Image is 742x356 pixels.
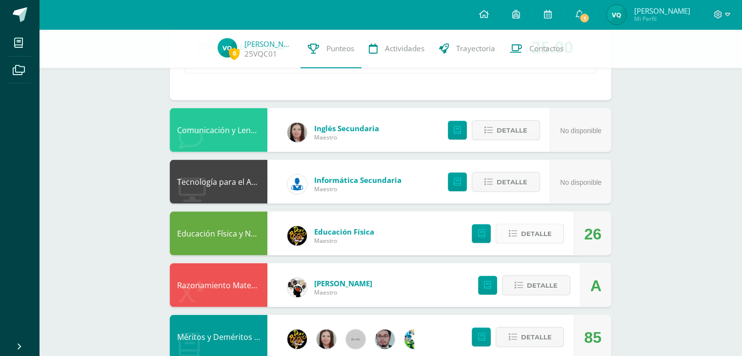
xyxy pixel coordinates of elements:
button: Detalle [502,276,570,296]
span: Detalle [521,328,551,346]
div: Educación Física y Natación [170,212,267,256]
span: Maestro [314,288,372,297]
img: dff889bbce91cf50085911cef77a5a39.png [218,38,237,58]
img: 8af0450cf43d44e38c4a1497329761f3.png [287,123,307,142]
span: Educación Física [314,227,374,237]
span: No disponible [560,127,602,135]
span: 0 [229,47,240,59]
img: 159e24a6ecedfdf8f489544946a573f0.png [404,330,424,349]
span: [PERSON_NAME] [634,6,690,16]
img: 6ed6846fa57649245178fca9fc9a58dd.png [287,175,307,194]
img: d172b984f1f79fc296de0e0b277dc562.png [287,278,307,297]
span: Maestro [314,133,379,141]
div: Razonamiento Matemático [170,263,267,307]
div: Tecnología para el Aprendizaje y la Comunicación (Informática) [170,160,267,204]
a: Contactos [502,29,571,68]
span: Maestro [314,237,374,245]
span: No disponible [560,178,602,186]
span: Detalle [497,173,527,191]
a: Trayectoria [432,29,502,68]
button: Detalle [496,224,564,244]
span: Trayectoria [456,43,495,54]
span: 1 [579,13,590,23]
button: Detalle [496,327,564,347]
span: Inglés Secundaria [314,123,379,133]
span: Maestro [314,185,401,193]
img: 60x60 [346,330,365,349]
span: Detalle [521,225,551,243]
button: Detalle [472,120,540,140]
span: Informática Secundaria [314,175,401,185]
a: Punteos [301,29,361,68]
span: Punteos [326,43,354,54]
img: eda3c0d1caa5ac1a520cf0290d7c6ae4.png [287,226,307,246]
a: [PERSON_NAME] [244,39,293,49]
img: dff889bbce91cf50085911cef77a5a39.png [607,5,626,24]
span: Detalle [497,121,527,139]
span: Detalle [527,277,558,295]
span: Mi Perfil [634,15,690,23]
div: Comunicación y Lenguaje, Idioma Extranjero Inglés [170,108,267,152]
span: Contactos [529,43,563,54]
img: 8af0450cf43d44e38c4a1497329761f3.png [317,330,336,349]
span: [PERSON_NAME] [314,278,372,288]
img: eda3c0d1caa5ac1a520cf0290d7c6ae4.png [287,330,307,349]
a: 25VQC01 [244,49,277,59]
a: Actividades [361,29,432,68]
img: 5fac68162d5e1b6fbd390a6ac50e103d.png [375,330,395,349]
button: Detalle [472,172,540,192]
span: Actividades [385,43,424,54]
div: A [590,264,602,308]
div: 26 [584,212,602,256]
